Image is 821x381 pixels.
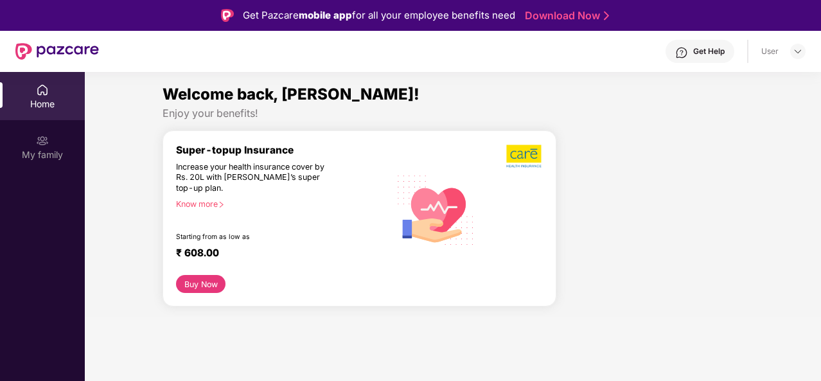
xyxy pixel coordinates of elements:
[604,9,609,22] img: Stroke
[36,134,49,147] img: svg+xml;base64,PHN2ZyB3aWR0aD0iMjAiIGhlaWdodD0iMjAiIHZpZXdCb3g9IjAgMCAyMCAyMCIgZmlsbD0ibm9uZSIgeG...
[36,84,49,96] img: svg+xml;base64,PHN2ZyBpZD0iSG9tZSIgeG1sbnM9Imh0dHA6Ly93d3cudzMub3JnLzIwMDAvc3ZnIiB3aWR0aD0iMjAiIG...
[176,144,390,156] div: Super-topup Insurance
[693,46,725,57] div: Get Help
[218,201,225,208] span: right
[176,162,335,194] div: Increase your health insurance cover by Rs. 20L with [PERSON_NAME]’s super top-up plan.
[221,9,234,22] img: Logo
[176,199,382,208] div: Know more
[793,46,803,57] img: svg+xml;base64,PHN2ZyBpZD0iRHJvcGRvd24tMzJ4MzIiIHhtbG5zPSJodHRwOi8vd3d3LnczLm9yZy8yMDAwL3N2ZyIgd2...
[163,107,743,120] div: Enjoy your benefits!
[390,163,482,256] img: svg+xml;base64,PHN2ZyB4bWxucz0iaHR0cDovL3d3dy53My5vcmcvMjAwMC9zdmciIHhtbG5zOnhsaW5rPSJodHRwOi8vd3...
[176,247,377,262] div: ₹ 608.00
[506,144,543,168] img: b5dec4f62d2307b9de63beb79f102df3.png
[176,275,225,293] button: Buy Now
[525,9,605,22] a: Download Now
[761,46,779,57] div: User
[176,233,335,242] div: Starting from as low as
[243,8,515,23] div: Get Pazcare for all your employee benefits need
[675,46,688,59] img: svg+xml;base64,PHN2ZyBpZD0iSGVscC0zMngzMiIgeG1sbnM9Imh0dHA6Ly93d3cudzMub3JnLzIwMDAvc3ZnIiB3aWR0aD...
[163,85,419,103] span: Welcome back, [PERSON_NAME]!
[299,9,352,21] strong: mobile app
[15,43,99,60] img: New Pazcare Logo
